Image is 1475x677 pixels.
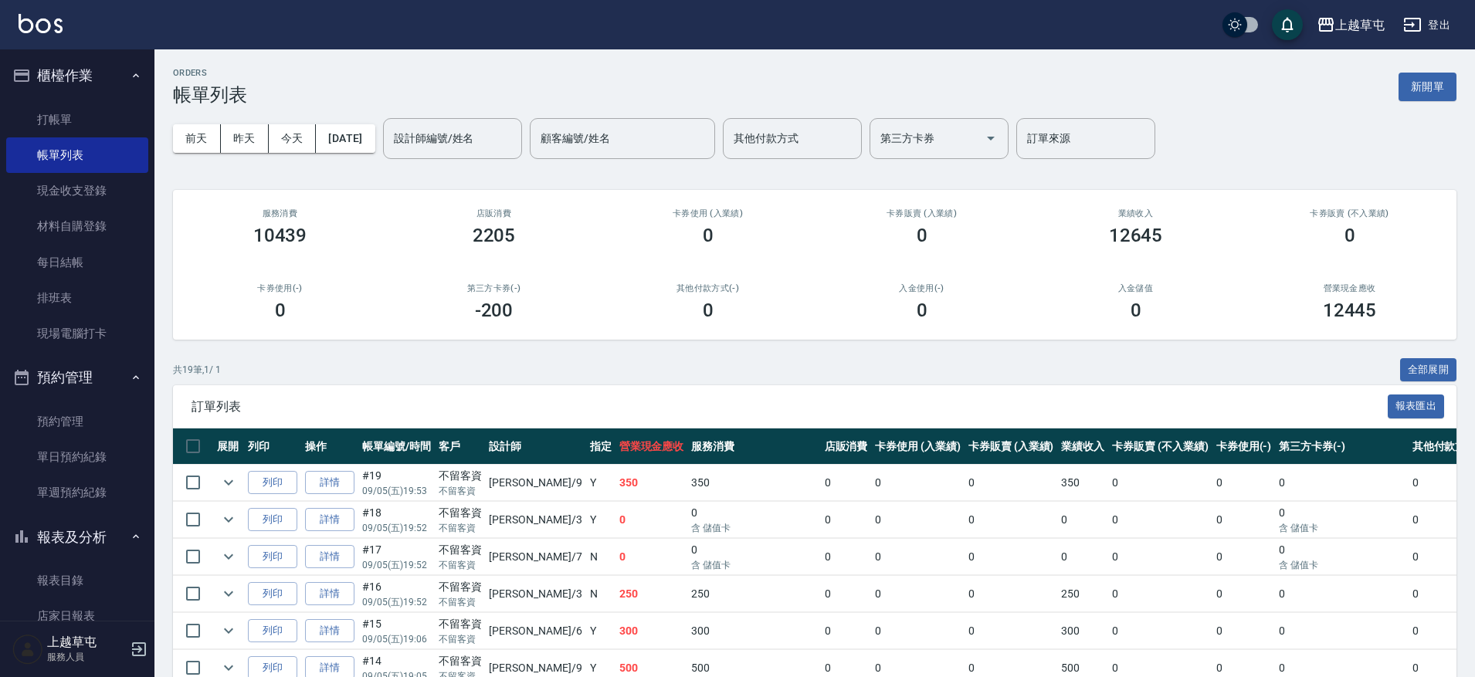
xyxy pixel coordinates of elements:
[615,576,688,612] td: 250
[1335,15,1385,35] div: 上越草屯
[6,404,148,439] a: 預約管理
[1047,208,1224,218] h2: 業績收入
[917,225,927,246] h3: 0
[1212,539,1276,575] td: 0
[6,517,148,557] button: 報表及分析
[275,300,286,321] h3: 0
[439,558,482,572] p: 不留客資
[1388,394,1445,418] button: 報表匯出
[1057,576,1108,612] td: 250
[1275,576,1408,612] td: 0
[269,124,317,153] button: 今天
[6,102,148,137] a: 打帳單
[362,521,431,535] p: 09/05 (五) 19:52
[217,508,240,531] button: expand row
[485,613,585,649] td: [PERSON_NAME] /6
[248,508,297,532] button: 列印
[358,576,435,612] td: #16
[475,300,514,321] h3: -200
[1261,208,1438,218] h2: 卡券販賣 (不入業績)
[821,539,872,575] td: 0
[687,428,820,465] th: 服務消費
[1108,502,1212,538] td: 0
[703,225,714,246] h3: 0
[485,465,585,501] td: [PERSON_NAME] /9
[1212,613,1276,649] td: 0
[871,613,965,649] td: 0
[6,563,148,598] a: 報表目錄
[6,316,148,351] a: 現場電腦打卡
[1275,613,1408,649] td: 0
[1131,300,1141,321] h3: 0
[358,465,435,501] td: #19
[305,508,354,532] a: 詳情
[821,576,872,612] td: 0
[1057,539,1108,575] td: 0
[439,521,482,535] p: 不留客資
[1344,225,1355,246] h3: 0
[615,613,688,649] td: 300
[6,598,148,634] a: 店家日報表
[301,428,358,465] th: 操作
[1275,502,1408,538] td: 0
[965,428,1058,465] th: 卡券販賣 (入業績)
[871,502,965,538] td: 0
[173,84,247,106] h3: 帳單列表
[1399,73,1456,101] button: 新開單
[687,613,820,649] td: 300
[248,582,297,606] button: 列印
[439,595,482,609] p: 不留客資
[615,428,688,465] th: 營業現金應收
[6,475,148,510] a: 單週預約紀錄
[1400,358,1457,382] button: 全部展開
[687,539,820,575] td: 0
[6,280,148,316] a: 排班表
[1388,398,1445,413] a: 報表匯出
[439,616,482,632] div: 不留客資
[1261,283,1438,293] h2: 營業現金應收
[248,545,297,569] button: 列印
[485,502,585,538] td: [PERSON_NAME] /3
[6,137,148,173] a: 帳單列表
[362,595,431,609] p: 09/05 (五) 19:52
[305,471,354,495] a: 詳情
[305,582,354,606] a: 詳情
[12,634,43,665] img: Person
[358,613,435,649] td: #15
[1108,613,1212,649] td: 0
[217,619,240,642] button: expand row
[1057,613,1108,649] td: 300
[439,632,482,646] p: 不留客資
[217,471,240,494] button: expand row
[586,428,615,465] th: 指定
[173,124,221,153] button: 前天
[703,300,714,321] h3: 0
[586,539,615,575] td: N
[1212,576,1276,612] td: 0
[435,428,486,465] th: 客戶
[473,225,516,246] h3: 2205
[439,505,482,521] div: 不留客資
[871,539,965,575] td: 0
[965,539,1058,575] td: 0
[1275,465,1408,501] td: 0
[833,208,1010,218] h2: 卡券販賣 (入業績)
[871,465,965,501] td: 0
[358,539,435,575] td: #17
[965,502,1058,538] td: 0
[6,56,148,96] button: 櫃檯作業
[1109,225,1163,246] h3: 12645
[358,502,435,538] td: #18
[586,613,615,649] td: Y
[173,363,221,377] p: 共 19 筆, 1 / 1
[691,558,816,572] p: 含 儲值卡
[358,428,435,465] th: 帳單編號/時間
[871,576,965,612] td: 0
[821,502,872,538] td: 0
[248,619,297,643] button: 列印
[217,582,240,605] button: expand row
[485,539,585,575] td: [PERSON_NAME] /7
[192,208,368,218] h3: 服務消費
[6,439,148,475] a: 單日預約紀錄
[19,14,63,33] img: Logo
